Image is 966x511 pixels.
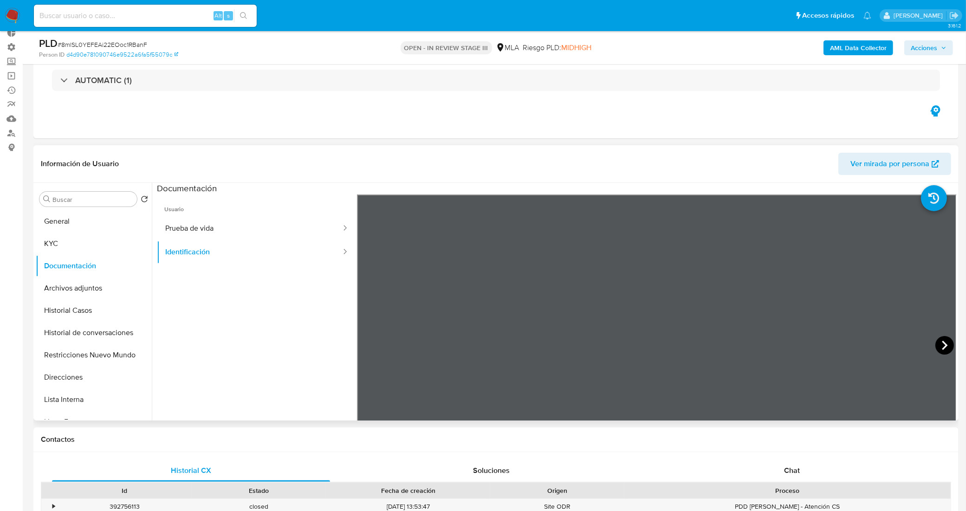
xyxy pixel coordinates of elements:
span: 3.161.2 [948,22,961,29]
div: Proceso [631,486,944,495]
span: # 8mlSL0YEFEAi22EOoc1RBanF [58,40,147,49]
div: Fecha de creación [332,486,484,495]
b: PLD [39,36,58,51]
h3: AUTOMATIC (1) [75,75,132,85]
span: MIDHIGH [562,42,592,53]
button: Restricciones Nuevo Mundo [36,344,152,366]
span: Soluciones [473,465,510,476]
button: General [36,210,152,233]
a: Notificaciones [863,12,871,19]
button: Archivos adjuntos [36,277,152,299]
a: Salir [949,11,959,20]
button: Direcciones [36,366,152,388]
span: Accesos rápidos [802,11,854,20]
span: Alt [214,11,222,20]
button: Volver al orden por defecto [141,195,148,206]
input: Buscar usuario o caso... [34,10,257,22]
span: Chat [784,465,800,476]
span: Historial CX [171,465,211,476]
div: AUTOMATIC (1) [52,70,940,91]
span: Acciones [911,40,937,55]
h1: Información de Usuario [41,159,119,168]
div: MLA [496,43,519,53]
span: s [227,11,230,20]
div: Estado [198,486,319,495]
button: Documentación [36,255,152,277]
button: Listas Externas [36,411,152,433]
button: Acciones [904,40,953,55]
button: Historial de conversaciones [36,322,152,344]
a: d4d90e781090746e9522a6fa5f55079c [66,51,178,59]
button: Buscar [43,195,51,203]
input: Buscar [52,195,133,204]
button: AML Data Collector [823,40,893,55]
button: Lista Interna [36,388,152,411]
p: OPEN - IN REVIEW STAGE III [401,41,492,54]
span: Ver mirada por persona [850,153,929,175]
p: leandro.caroprese@mercadolibre.com [894,11,946,20]
button: KYC [36,233,152,255]
div: Origen [497,486,618,495]
h1: Contactos [41,435,951,444]
button: search-icon [234,9,253,22]
button: Historial Casos [36,299,152,322]
b: AML Data Collector [830,40,887,55]
button: Ver mirada por persona [838,153,951,175]
b: Person ID [39,51,65,59]
span: Riesgo PLD: [523,43,592,53]
div: Id [64,486,185,495]
div: • [52,502,55,511]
